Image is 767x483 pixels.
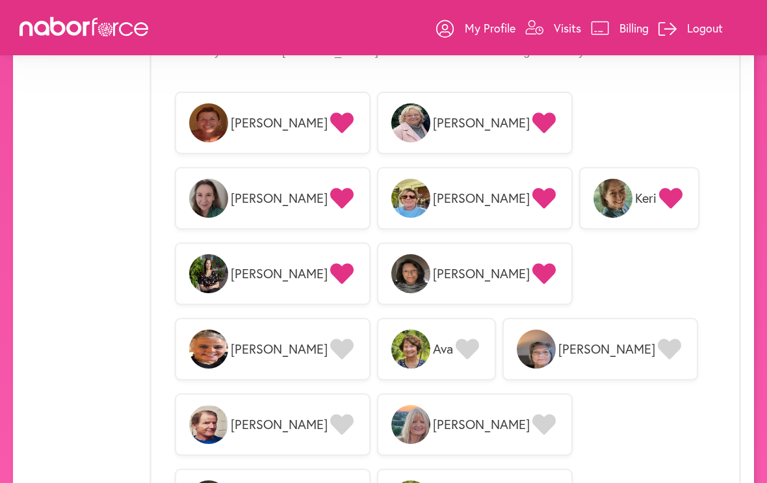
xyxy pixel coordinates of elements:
[433,417,530,432] span: [PERSON_NAME]
[391,254,430,293] img: 30Bvl8ETvKgEU4mEEcy2
[231,417,328,432] span: [PERSON_NAME]
[619,20,649,36] p: Billing
[189,254,228,293] img: 2vytQC9SryeU8YLoGShB
[189,405,228,444] img: QNqlTjoxSUKb1KCJjVwv
[231,115,328,131] span: [PERSON_NAME]
[231,190,328,206] span: [PERSON_NAME]
[391,405,430,444] img: 52gXXCprTTifBzTRWiQm
[391,103,430,142] img: HSf1RpRmSP22OYgFKaW7
[525,8,581,47] a: Visits
[433,115,530,131] span: [PERSON_NAME]
[554,20,581,36] p: Visits
[189,103,228,142] img: OEdbv966SgGQPHiQxgyv
[687,20,723,36] p: Logout
[391,179,430,218] img: G7oy9wHHRkO686c5XOiB
[189,330,228,369] img: 0zTwxK4Q3yfRwpLLQz2l
[591,8,649,47] a: Billing
[635,190,656,206] span: Keri
[658,8,723,47] a: Logout
[433,266,530,281] span: [PERSON_NAME]
[391,330,430,369] img: XHjfIr4QdtP9z19ix0vw
[433,341,453,357] span: Ava
[593,179,632,218] img: HaYWxHrQiSFxH9MtcOwh
[231,341,328,357] span: [PERSON_NAME]
[558,341,655,357] span: [PERSON_NAME]
[517,330,556,369] img: Na2efBHZTpWd9l7r0VO2
[436,8,515,47] a: My Profile
[189,179,228,218] img: YFjhKXiRTHKIYKLGqnwN
[465,20,515,36] p: My Profile
[231,266,328,281] span: [PERSON_NAME]
[433,190,530,206] span: [PERSON_NAME]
